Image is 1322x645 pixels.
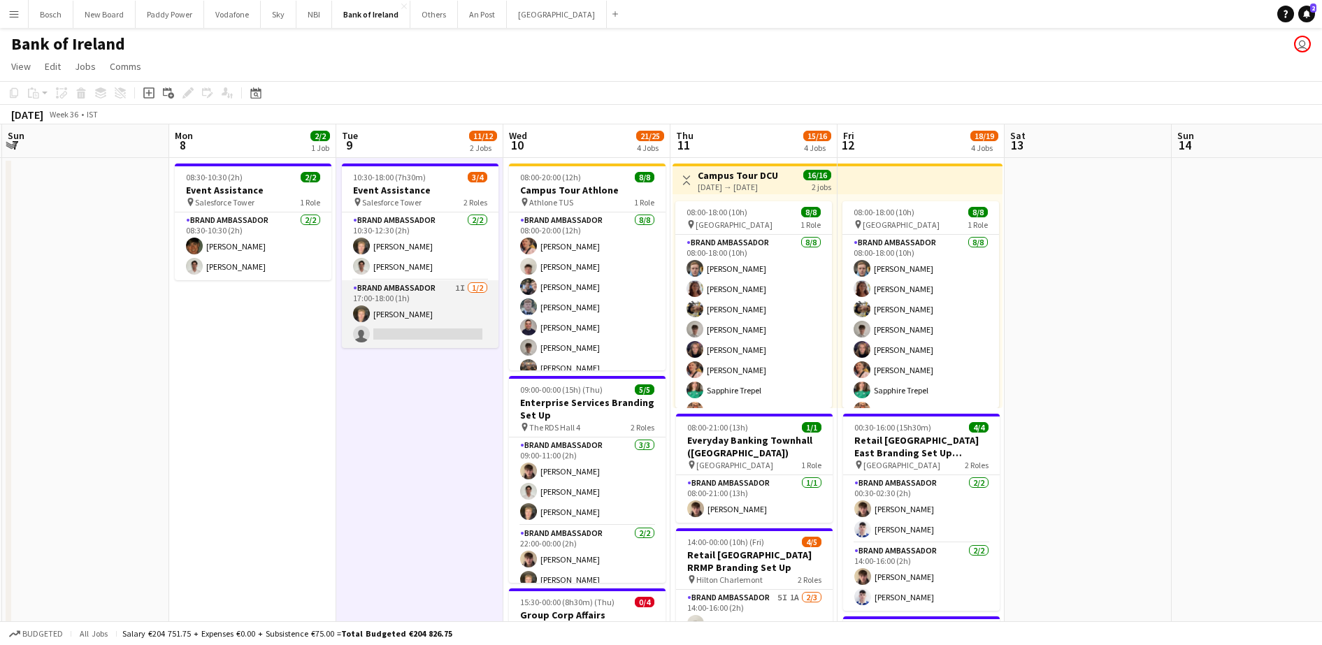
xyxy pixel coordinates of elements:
[676,129,694,142] span: Thu
[11,60,31,73] span: View
[1010,129,1026,142] span: Sat
[520,384,603,395] span: 09:00-00:00 (15h) (Thu)
[8,129,24,142] span: Sun
[687,422,748,433] span: 08:00-21:00 (13h)
[841,137,854,153] span: 12
[464,197,487,208] span: 2 Roles
[1008,137,1026,153] span: 13
[342,129,358,142] span: Tue
[520,597,615,607] span: 15:30-00:00 (8h30m) (Thu)
[340,137,358,153] span: 9
[842,235,999,424] app-card-role: Brand Ambassador8/808:00-18:00 (10h)[PERSON_NAME][PERSON_NAME][PERSON_NAME][PERSON_NAME][PERSON_N...
[803,131,831,141] span: 15/16
[186,172,243,182] span: 08:30-10:30 (2h)
[802,422,821,433] span: 1/1
[195,197,254,208] span: Salesforce Tower
[353,172,426,182] span: 10:30-18:00 (7h30m)
[843,129,854,142] span: Fri
[341,628,452,639] span: Total Budgeted €204 826.75
[39,57,66,75] a: Edit
[507,1,607,28] button: [GEOGRAPHIC_DATA]
[854,422,931,433] span: 00:30-16:00 (15h30m)
[969,422,989,433] span: 4/4
[362,197,422,208] span: Salesforce Tower
[509,526,666,593] app-card-role: Brand Ambassador2/222:00-00:00 (2h)[PERSON_NAME][PERSON_NAME]
[136,1,204,28] button: Paddy Power
[675,201,832,408] app-job-card: 08:00-18:00 (10h)8/8 [GEOGRAPHIC_DATA]1 RoleBrand Ambassador8/808:00-18:00 (10h)[PERSON_NAME][PER...
[77,628,110,639] span: All jobs
[509,437,666,526] app-card-role: Brand Ambassador3/309:00-11:00 (2h)[PERSON_NAME][PERSON_NAME][PERSON_NAME]
[29,1,73,28] button: Bosch
[310,131,330,141] span: 2/2
[800,219,821,230] span: 1 Role
[843,543,1000,611] app-card-role: Brand Ambassador2/214:00-16:00 (2h)[PERSON_NAME][PERSON_NAME]
[635,597,654,607] span: 0/4
[812,180,831,192] div: 2 jobs
[529,197,573,208] span: Athlone TUS
[175,129,193,142] span: Mon
[698,182,778,192] div: [DATE] → [DATE]
[45,60,61,73] span: Edit
[509,212,666,402] app-card-role: Brand Ambassador8/808:00-20:00 (12h)[PERSON_NAME][PERSON_NAME][PERSON_NAME][PERSON_NAME][PERSON_N...
[968,207,988,217] span: 8/8
[509,609,666,621] h3: Group Corp Affairs
[842,201,999,408] app-job-card: 08:00-18:00 (10h)8/8 [GEOGRAPHIC_DATA]1 RoleBrand Ambassador8/808:00-18:00 (10h)[PERSON_NAME][PER...
[6,57,36,75] a: View
[971,143,998,153] div: 4 Jobs
[676,434,833,459] h3: Everyday Banking Townhall ([GEOGRAPHIC_DATA])
[311,143,329,153] div: 1 Job
[863,219,940,230] span: [GEOGRAPHIC_DATA]
[1294,36,1311,52] app-user-avatar: Katie Shovlin
[854,207,914,217] span: 08:00-18:00 (10h)
[675,235,832,424] app-card-role: Brand Ambassador8/808:00-18:00 (10h)[PERSON_NAME][PERSON_NAME][PERSON_NAME][PERSON_NAME][PERSON_N...
[301,172,320,182] span: 2/2
[75,60,96,73] span: Jobs
[87,109,98,119] div: IST
[970,131,998,141] span: 18/19
[342,164,498,348] app-job-card: 10:30-18:00 (7h30m)3/4Event Assistance Salesforce Tower2 RolesBrand Ambassador2/210:30-12:30 (2h)...
[509,396,666,421] h3: Enterprise Services Branding Set Up
[469,131,497,141] span: 11/12
[637,143,663,153] div: 4 Jobs
[11,34,125,55] h1: Bank of Ireland
[843,475,1000,543] app-card-role: Brand Ambassador2/200:30-02:30 (2h)[PERSON_NAME][PERSON_NAME]
[175,164,331,280] app-job-card: 08:30-10:30 (2h)2/2Event Assistance Salesforce Tower1 RoleBrand Ambassador2/208:30-10:30 (2h)[PER...
[1175,137,1194,153] span: 14
[175,212,331,280] app-card-role: Brand Ambassador2/208:30-10:30 (2h)[PERSON_NAME][PERSON_NAME]
[965,460,989,470] span: 2 Roles
[509,164,666,370] app-job-card: 08:00-20:00 (12h)8/8Campus Tour Athlone Athlone TUS1 RoleBrand Ambassador8/808:00-20:00 (12h)[PER...
[634,197,654,208] span: 1 Role
[342,184,498,196] h3: Event Assistance
[676,549,833,574] h3: Retail [GEOGRAPHIC_DATA] RRMP Branding Set Up
[73,1,136,28] button: New Board
[631,422,654,433] span: 2 Roles
[509,184,666,196] h3: Campus Tour Athlone
[332,1,410,28] button: Bank of Ireland
[175,184,331,196] h3: Event Assistance
[801,460,821,470] span: 1 Role
[676,414,833,523] app-job-card: 08:00-21:00 (13h)1/1Everyday Banking Townhall ([GEOGRAPHIC_DATA]) [GEOGRAPHIC_DATA]1 RoleBrand Am...
[687,537,764,547] span: 14:00-00:00 (10h) (Fri)
[7,626,65,642] button: Budgeted
[635,172,654,182] span: 8/8
[843,434,1000,459] h3: Retail [GEOGRAPHIC_DATA] East Branding Set Up ([GEOGRAPHIC_DATA])
[520,172,581,182] span: 08:00-20:00 (12h)
[1310,3,1316,13] span: 2
[11,108,43,122] div: [DATE]
[509,376,666,583] app-job-card: 09:00-00:00 (15h) (Thu)5/5Enterprise Services Branding Set Up The RDS Hall 42 RolesBrand Ambassad...
[342,212,498,280] app-card-role: Brand Ambassador2/210:30-12:30 (2h)[PERSON_NAME][PERSON_NAME]
[798,574,821,585] span: 2 Roles
[802,537,821,547] span: 4/5
[636,131,664,141] span: 21/25
[696,460,773,470] span: [GEOGRAPHIC_DATA]
[410,1,458,28] button: Others
[696,574,763,585] span: Hilton Charlemont
[470,143,496,153] div: 2 Jobs
[300,197,320,208] span: 1 Role
[1298,6,1315,22] a: 2
[261,1,296,28] button: Sky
